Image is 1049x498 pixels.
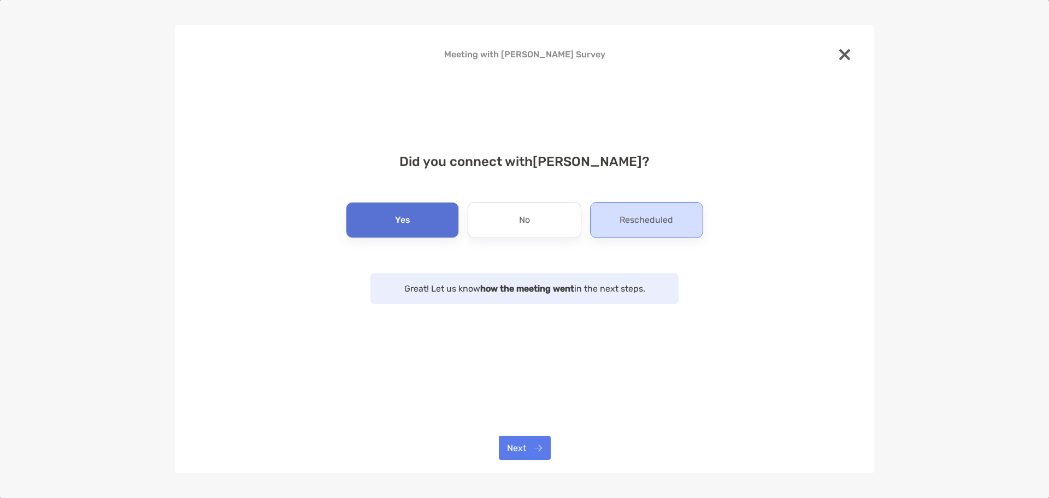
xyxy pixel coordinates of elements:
p: Yes [395,211,410,229]
button: Next [499,436,551,460]
p: Rescheduled [620,211,673,229]
img: close modal [839,49,850,60]
p: No [519,211,530,229]
h4: Meeting with [PERSON_NAME] Survey [192,49,857,60]
strong: how the meeting went [480,283,574,294]
p: Great! Let us know in the next steps. [381,282,668,295]
h4: Did you connect with [PERSON_NAME] ? [192,154,857,169]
